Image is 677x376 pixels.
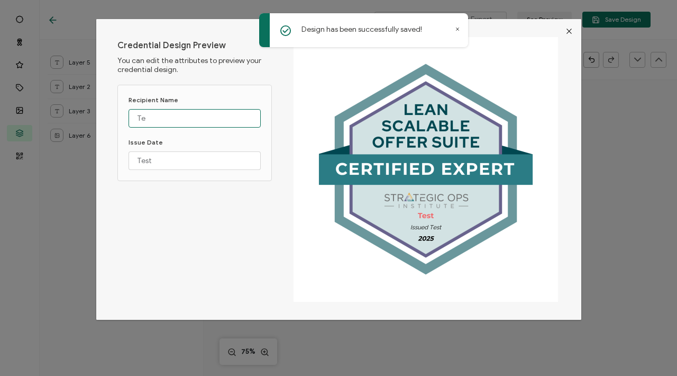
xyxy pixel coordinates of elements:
[301,24,422,35] p: Design has been successfully saved!
[129,151,261,170] input: [attribute.tag]
[129,96,261,104] p: Recipient Name
[129,109,261,128] input: [attribute.tag]
[117,40,226,51] p: Credential Design Preview
[557,19,581,43] button: Close
[624,325,677,376] iframe: Chat Widget
[96,19,581,320] div: dialog
[129,138,261,146] p: Issue Date
[294,37,558,302] img: certificate preview
[117,56,276,74] p: You can edit the attributes to preview your credential design.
